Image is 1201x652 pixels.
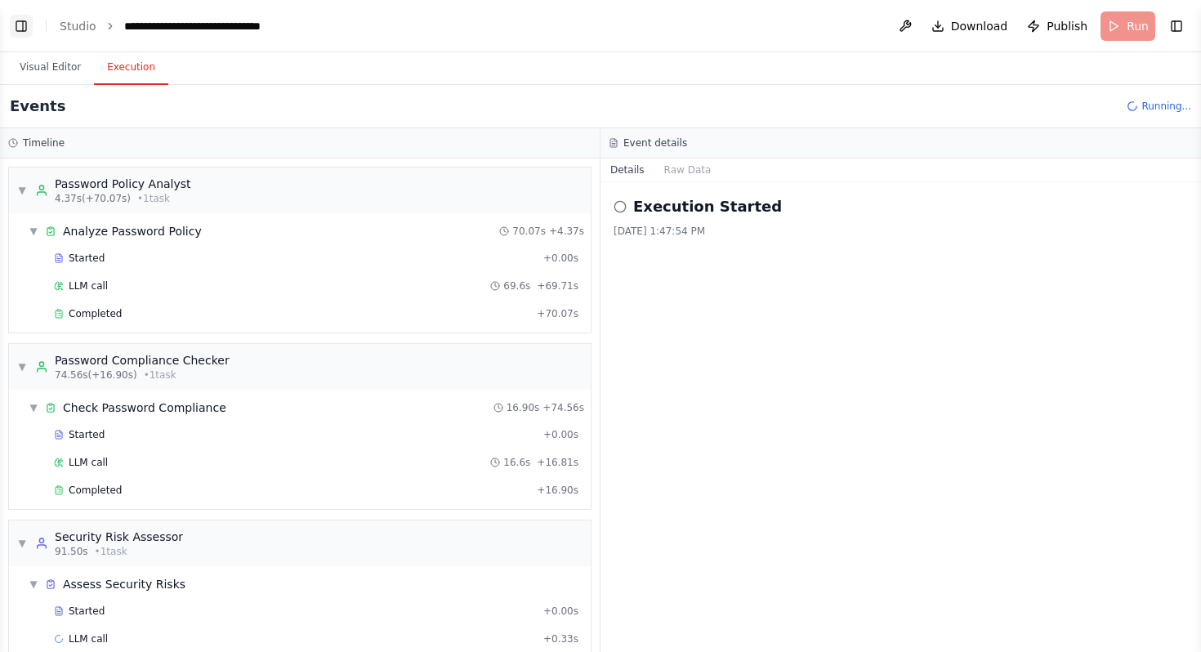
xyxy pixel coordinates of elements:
[17,360,27,373] span: ▼
[55,545,88,558] span: 91.50s
[63,576,185,592] div: Assess Security Risks
[1165,15,1188,38] button: Show right sidebar
[69,307,122,320] span: Completed
[543,252,578,265] span: + 0.00s
[137,192,170,205] span: • 1 task
[7,51,94,85] button: Visual Editor
[633,195,782,218] h2: Execution Started
[600,159,654,181] button: Details
[69,252,105,265] span: Started
[10,15,33,38] button: Show left sidebar
[542,401,584,414] span: + 74.56s
[537,484,578,497] span: + 16.90s
[69,605,105,618] span: Started
[23,136,65,150] h3: Timeline
[507,401,540,414] span: 16.90s
[503,456,530,469] span: 16.6s
[69,279,108,293] span: LLM call
[55,192,131,205] span: 4.37s (+70.07s)
[925,11,1015,41] button: Download
[63,223,202,239] div: Analyze Password Policy
[10,95,65,118] h2: Events
[55,529,183,545] div: Security Risk Assessor
[537,307,578,320] span: + 70.07s
[614,225,1188,238] div: [DATE] 1:47:54 PM
[69,484,122,497] span: Completed
[69,632,108,645] span: LLM call
[95,545,127,558] span: • 1 task
[55,368,137,382] span: 74.56s (+16.90s)
[55,352,230,368] div: Password Compliance Checker
[29,401,38,414] span: ▼
[69,456,108,469] span: LLM call
[63,400,226,416] div: Check Password Compliance
[654,159,721,181] button: Raw Data
[543,428,578,441] span: + 0.00s
[29,225,38,238] span: ▼
[60,20,96,33] a: Studio
[543,605,578,618] span: + 0.00s
[55,176,191,192] div: Password Policy Analyst
[543,632,578,645] span: + 0.33s
[549,225,584,238] span: + 4.37s
[60,18,308,34] nav: breadcrumb
[1020,11,1094,41] button: Publish
[1047,18,1087,34] span: Publish
[951,18,1008,34] span: Download
[537,279,578,293] span: + 69.71s
[94,51,168,85] button: Execution
[144,368,176,382] span: • 1 task
[17,184,27,197] span: ▼
[537,456,578,469] span: + 16.81s
[623,136,687,150] h3: Event details
[17,537,27,550] span: ▼
[29,578,38,591] span: ▼
[69,428,105,441] span: Started
[512,225,546,238] span: 70.07s
[503,279,530,293] span: 69.6s
[1141,100,1191,113] span: Running...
